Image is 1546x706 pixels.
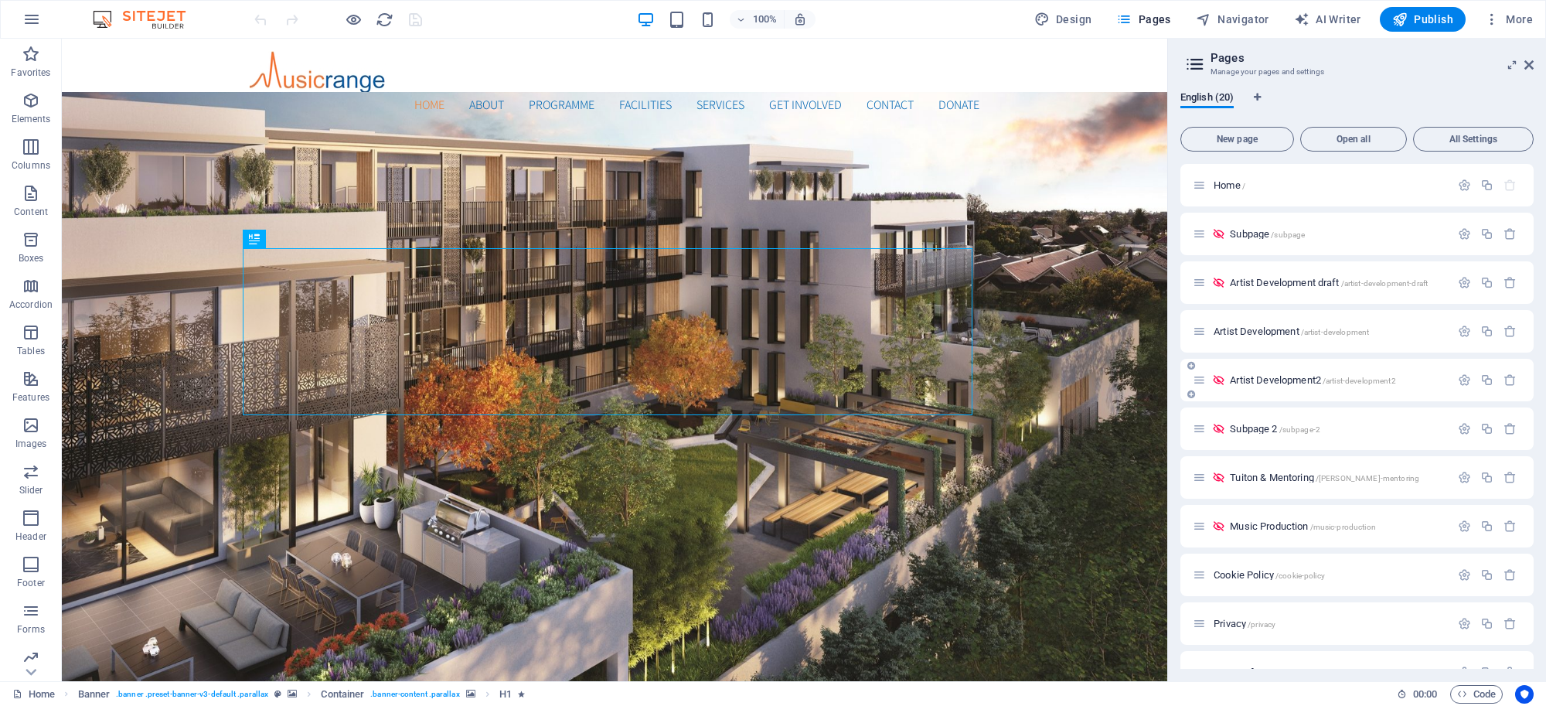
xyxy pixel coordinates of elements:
div: Cookie Policy/cookie-policy [1209,570,1450,580]
p: Slider [19,484,43,496]
div: Settings [1458,471,1471,484]
span: Click to select. Double-click to edit [321,685,364,704]
div: Settings [1458,617,1471,630]
span: Click to select. Double-click to edit [78,685,111,704]
button: All Settings [1413,127,1534,152]
div: The startpage cannot be deleted [1503,179,1517,192]
p: Header [15,530,46,543]
div: Remove [1503,373,1517,387]
i: This element is a customizable preset [274,690,281,698]
div: Duplicate [1480,179,1493,192]
p: Elements [12,113,51,125]
span: / [1242,182,1245,190]
div: Settings [1458,227,1471,240]
span: /cookie-policy [1275,571,1325,580]
div: Settings [1458,568,1471,582]
span: . banner .preset-banner-v3-default .parallax [116,685,268,704]
div: Remove [1503,276,1517,289]
button: Usercentrics [1515,685,1534,704]
span: /subpage-2 [1279,425,1320,434]
span: /artist-development-draft [1341,279,1428,288]
div: Remove [1503,617,1517,630]
div: Remove [1503,325,1517,338]
span: Click to open page [1214,179,1245,191]
div: Remove [1503,422,1517,435]
div: Settings [1458,520,1471,533]
div: Settings [1458,422,1471,435]
button: reload [375,10,393,29]
p: Columns [12,159,50,172]
div: Duplicate [1480,666,1493,679]
button: Navigator [1190,7,1275,32]
span: Publish [1392,12,1453,27]
i: This element contains a background [288,690,297,698]
div: Duplicate [1480,471,1493,484]
div: Artist Development draft/artist-development-draft [1225,278,1450,288]
div: Duplicate [1480,373,1493,387]
span: /music-production [1310,523,1376,531]
span: Click to select. Double-click to edit [499,685,512,704]
button: Pages [1110,7,1177,32]
span: Click to open page [1230,472,1419,483]
span: Click to open page [1214,618,1275,629]
span: More [1484,12,1533,27]
img: Editor Logo [89,10,205,29]
div: Remove [1503,520,1517,533]
div: Language Tabs [1180,91,1534,121]
span: Click to open page [1214,569,1325,581]
span: . banner-content .parallax [370,685,459,704]
span: Artist Development draft [1230,277,1428,288]
span: /privacy [1248,620,1275,629]
button: Open all [1300,127,1407,152]
div: Duplicate [1480,422,1493,435]
div: Music Production/music-production [1225,521,1450,531]
div: Remove [1503,471,1517,484]
i: Element contains an animation [518,690,525,698]
div: Artist Development2/artist-development2 [1225,375,1450,385]
div: Settings [1458,276,1471,289]
i: Reload page [376,11,393,29]
span: Code [1457,685,1496,704]
span: 00 00 [1413,685,1437,704]
nav: breadcrumb [78,685,526,704]
button: Design [1028,7,1098,32]
p: Favorites [11,67,50,79]
i: This element contains a background [466,690,475,698]
span: Click to open page [1230,520,1376,532]
p: Images [15,438,47,450]
p: Footer [17,577,45,589]
div: Settings [1458,325,1471,338]
span: Navigator [1196,12,1269,27]
div: Settings [1458,373,1471,387]
div: Home/ [1209,180,1450,190]
a: Click to cancel selection. Double-click to open Pages [12,685,55,704]
span: AI Writer [1294,12,1361,27]
p: Content [14,206,48,218]
div: Duplicate [1480,276,1493,289]
div: Subpage/subpage [1225,229,1450,239]
button: More [1478,7,1539,32]
p: Boxes [19,252,44,264]
i: On resize automatically adjust zoom level to fit chosen device. [793,12,807,26]
div: Duplicate [1480,227,1493,240]
h6: Session time [1397,685,1438,704]
span: Click to open page [1230,423,1320,435]
div: Artist Development/artist-development [1209,326,1450,336]
button: New page [1180,127,1294,152]
span: /[PERSON_NAME]-mentoring [1316,474,1419,483]
div: Duplicate [1480,568,1493,582]
span: /artist-development [1301,328,1370,336]
div: Settings [1458,179,1471,192]
button: 100% [730,10,785,29]
span: New page [1187,135,1287,144]
p: Forms [17,623,45,636]
div: Remove [1503,227,1517,240]
button: AI Writer [1288,7,1367,32]
div: Subpage 2/subpage-2 [1225,424,1450,434]
div: Remove [1503,666,1517,679]
span: Pages [1116,12,1170,27]
div: Settings [1458,666,1471,679]
span: Artist Development2 [1230,374,1395,386]
span: All Settings [1420,135,1527,144]
span: : [1424,688,1426,700]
